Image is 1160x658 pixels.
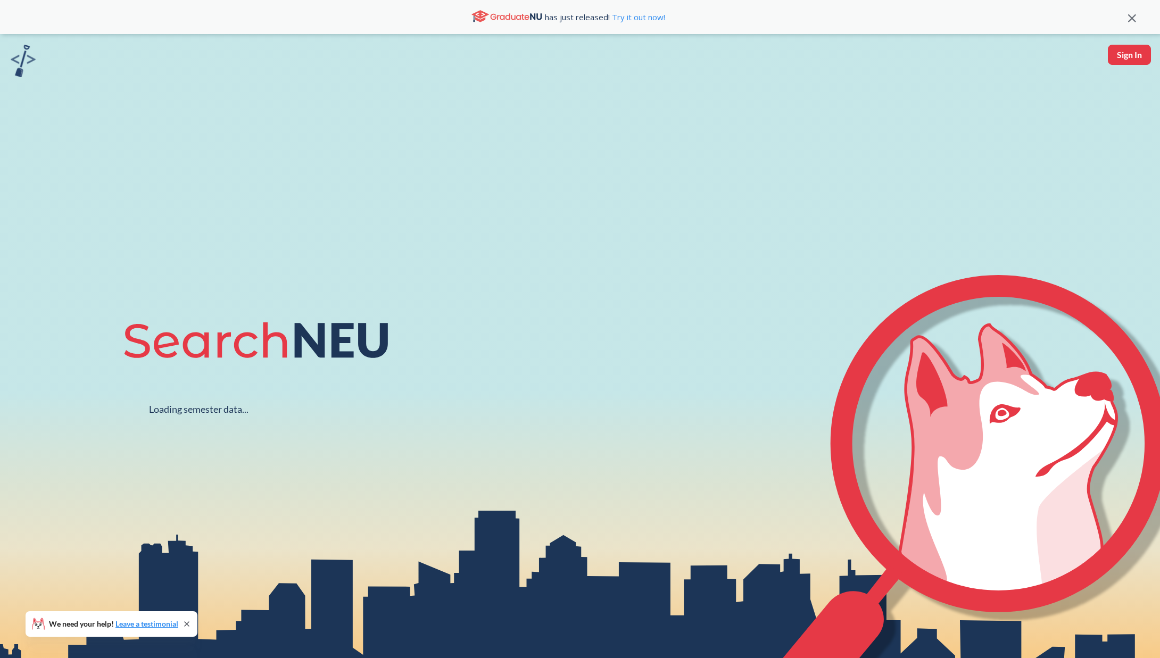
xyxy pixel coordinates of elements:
[610,12,665,22] a: Try it out now!
[115,619,178,628] a: Leave a testimonial
[11,45,36,80] a: sandbox logo
[49,620,178,628] span: We need your help!
[1108,45,1151,65] button: Sign In
[149,403,248,415] div: Loading semester data...
[545,11,665,23] span: has just released!
[11,45,36,77] img: sandbox logo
